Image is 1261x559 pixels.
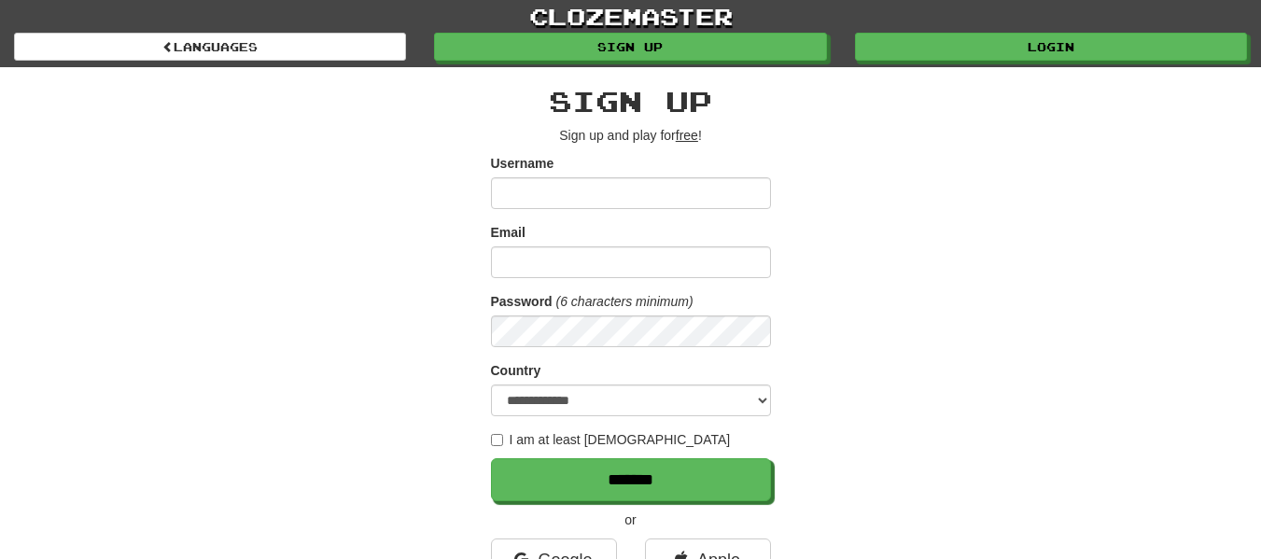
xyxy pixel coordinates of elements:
[491,154,554,173] label: Username
[491,86,771,117] h2: Sign up
[14,33,406,61] a: Languages
[434,33,826,61] a: Sign up
[855,33,1247,61] a: Login
[491,223,525,242] label: Email
[676,128,698,143] u: free
[491,126,771,145] p: Sign up and play for !
[491,434,503,446] input: I am at least [DEMOGRAPHIC_DATA]
[491,510,771,529] p: or
[491,292,553,311] label: Password
[556,294,694,309] em: (6 characters minimum)
[491,361,541,380] label: Country
[491,430,731,449] label: I am at least [DEMOGRAPHIC_DATA]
